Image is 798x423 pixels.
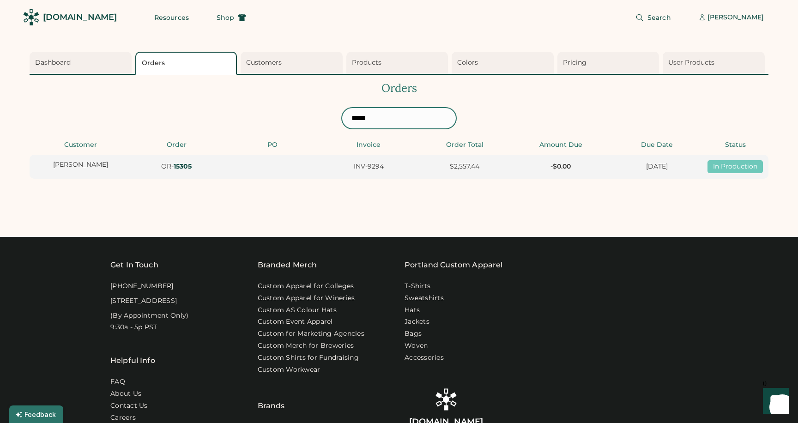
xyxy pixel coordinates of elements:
[258,306,337,315] a: Custom AS Colour Hats
[131,140,222,150] div: Order
[258,353,359,363] a: Custom Shirts for Fundraising
[405,341,428,350] a: Woven
[352,58,446,67] div: Products
[611,162,702,171] div: [DATE]
[110,355,155,366] div: Helpful Info
[405,282,430,291] a: T-Shirts
[35,160,126,169] div: [PERSON_NAME]
[110,311,188,320] div: (By Appointment Only)
[258,294,355,303] a: Custom Apparel for Wineries
[515,162,606,171] div: -$0.00
[323,140,414,150] div: Invoice
[110,296,177,306] div: [STREET_ADDRESS]
[419,162,510,171] div: $2,557.44
[258,282,354,291] a: Custom Apparel for Colleges
[258,365,320,375] a: Custom Workwear
[515,140,606,150] div: Amount Due
[405,306,420,315] a: Hats
[258,317,333,326] a: Custom Event Apparel
[258,329,364,338] a: Custom for Marketing Agencies
[43,12,117,23] div: [DOMAIN_NAME]
[707,160,763,173] div: In Production
[206,8,257,27] button: Shop
[246,58,340,67] div: Customers
[110,377,125,387] a: FAQ
[110,389,141,399] a: About Us
[258,377,285,411] div: Brands
[707,140,763,150] div: Status
[131,162,222,171] div: OR-
[405,317,429,326] a: Jackets
[405,260,502,271] a: Portland Custom Apparel
[405,329,422,338] a: Bags
[35,58,129,67] div: Dashboard
[258,260,317,271] div: Branded Merch
[405,353,444,363] a: Accessories
[435,388,457,411] img: Rendered Logo - Screens
[217,14,234,21] span: Shop
[110,401,148,411] a: Contact Us
[227,140,318,150] div: PO
[258,341,354,350] a: Custom Merch for Breweries
[611,140,702,150] div: Due Date
[174,162,192,170] strong: 15305
[457,58,551,67] div: Colors
[707,13,764,22] div: [PERSON_NAME]
[323,162,414,171] div: INV-9294
[110,260,158,271] div: Get In Touch
[110,413,136,423] a: Careers
[624,8,682,27] button: Search
[23,9,39,25] img: Rendered Logo - Screens
[563,58,657,67] div: Pricing
[110,282,174,291] div: [PHONE_NUMBER]
[143,8,200,27] button: Resources
[405,294,444,303] a: Sweatshirts
[142,59,234,68] div: Orders
[419,140,510,150] div: Order Total
[668,58,762,67] div: User Products
[35,140,126,150] div: Customer
[754,381,794,421] iframe: Front Chat
[30,80,768,96] div: Orders
[110,323,157,332] div: 9:30a - 5p PST
[647,14,671,21] span: Search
